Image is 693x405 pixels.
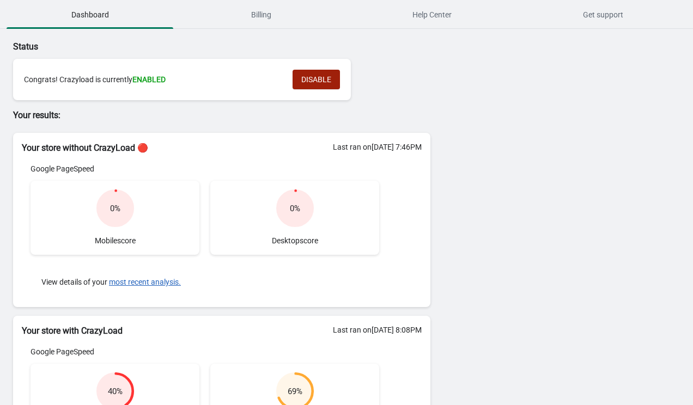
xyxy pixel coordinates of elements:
[13,40,430,53] p: Status
[22,142,422,155] h2: Your store without CrazyLoad 🔴
[4,1,175,29] button: Dashboard
[349,5,515,24] span: Help Center
[31,346,379,357] div: Google PageSpeed
[7,5,173,24] span: Dashboard
[290,203,300,214] div: 0 %
[333,324,422,335] div: Last ran on [DATE] 8:08PM
[108,386,123,397] div: 40 %
[110,203,120,214] div: 0 %
[31,266,379,298] div: View details of your
[293,70,340,89] button: DISABLE
[301,75,331,84] span: DISABLE
[31,181,199,255] div: Mobile score
[210,181,379,255] div: Desktop score
[333,142,422,152] div: Last ran on [DATE] 7:46PM
[22,324,422,337] h2: Your store with CrazyLoad
[132,75,166,84] span: ENABLED
[31,163,379,174] div: Google PageSpeed
[24,74,282,85] div: Congrats! Crazyload is currently
[109,278,181,286] button: most recent analysis.
[178,5,344,24] span: Billing
[288,386,302,397] div: 69 %
[13,109,430,122] p: Your results:
[520,5,686,24] span: Get support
